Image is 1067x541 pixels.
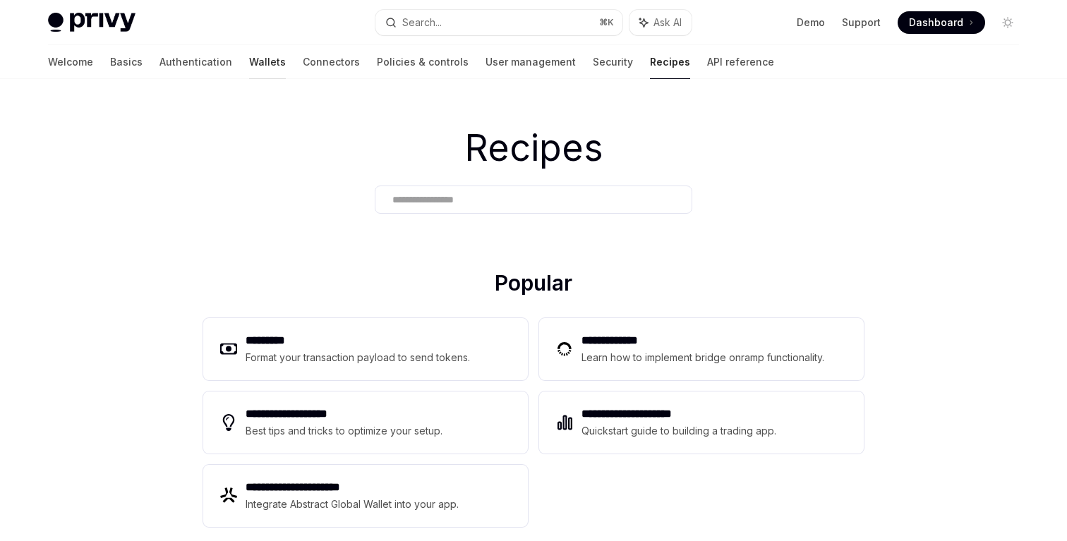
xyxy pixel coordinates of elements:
div: Quickstart guide to building a trading app. [581,423,777,439]
a: Recipes [650,45,690,79]
a: Policies & controls [377,45,469,79]
h2: Popular [203,270,864,301]
a: Dashboard [898,11,985,34]
button: Toggle dark mode [996,11,1019,34]
a: Demo [797,16,825,30]
div: Integrate Abstract Global Wallet into your app. [246,496,460,513]
div: Search... [402,14,442,31]
a: API reference [707,45,774,79]
a: Authentication [159,45,232,79]
span: ⌘ K [599,17,614,28]
a: Support [842,16,881,30]
div: Learn how to implement bridge onramp functionality. [581,349,828,366]
span: Ask AI [653,16,682,30]
div: Best tips and tricks to optimize your setup. [246,423,445,439]
button: Search...⌘K [375,10,622,35]
a: User management [486,45,576,79]
button: Ask AI [629,10,692,35]
a: Security [593,45,633,79]
a: **** ****Format your transaction payload to send tokens. [203,318,528,380]
a: Connectors [303,45,360,79]
img: light logo [48,13,135,32]
a: Welcome [48,45,93,79]
a: **** **** ***Learn how to implement bridge onramp functionality. [539,318,864,380]
a: Wallets [249,45,286,79]
div: Format your transaction payload to send tokens. [246,349,471,366]
a: Basics [110,45,143,79]
span: Dashboard [909,16,963,30]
